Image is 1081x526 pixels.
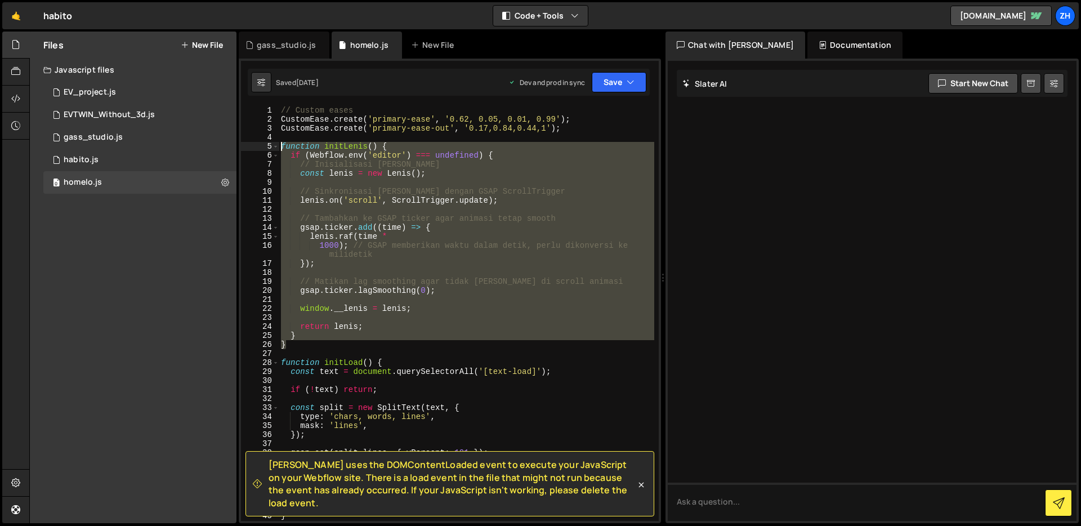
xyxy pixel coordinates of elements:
[411,39,458,51] div: New File
[241,322,279,331] div: 24
[241,205,279,214] div: 12
[241,313,279,322] div: 23
[2,2,30,29] a: 🤙
[241,286,279,295] div: 20
[241,385,279,394] div: 31
[257,39,316,51] div: gass_studio.js
[43,171,236,194] div: 13378/44011.js
[181,41,223,50] button: New File
[493,6,588,26] button: Code + Tools
[241,160,279,169] div: 7
[241,178,279,187] div: 9
[241,376,279,385] div: 30
[1055,6,1075,26] a: zh
[241,142,279,151] div: 5
[241,151,279,160] div: 6
[241,106,279,115] div: 1
[241,439,279,448] div: 37
[241,115,279,124] div: 2
[350,39,388,51] div: homelo.js
[508,78,585,87] div: Dev and prod in sync
[592,72,646,92] button: Save
[43,149,236,171] div: 13378/33578.js
[241,169,279,178] div: 8
[665,32,805,59] div: Chat with [PERSON_NAME]
[64,177,102,188] div: homelo.js
[43,104,236,126] div: 13378/41195.js
[53,179,60,188] span: 0
[241,448,279,457] div: 38
[241,232,279,241] div: 15
[241,124,279,133] div: 3
[928,73,1018,93] button: Start new chat
[241,133,279,142] div: 4
[241,259,279,268] div: 17
[30,59,236,81] div: Javascript files
[241,484,279,493] div: 42
[241,331,279,340] div: 25
[241,511,279,520] div: 45
[64,132,123,142] div: gass_studio.js
[241,340,279,349] div: 26
[807,32,903,59] div: Documentation
[64,110,155,120] div: EVTWIN_Without_3d.js
[241,223,279,232] div: 14
[276,78,319,87] div: Saved
[269,458,636,509] span: [PERSON_NAME] uses the DOMContentLoaded event to execute your JavaScript on your Webflow site. Th...
[241,187,279,196] div: 10
[241,493,279,502] div: 43
[43,81,236,104] div: 13378/40224.js
[241,214,279,223] div: 13
[43,126,236,149] div: 13378/43790.js
[43,9,72,23] div: habito
[241,466,279,475] div: 40
[241,457,279,466] div: 39
[64,155,99,165] div: habito.js
[241,421,279,430] div: 35
[241,394,279,403] div: 32
[43,39,64,51] h2: Files
[241,196,279,205] div: 11
[241,403,279,412] div: 33
[241,475,279,484] div: 41
[241,412,279,421] div: 34
[241,304,279,313] div: 22
[241,241,279,259] div: 16
[241,277,279,286] div: 19
[950,6,1052,26] a: [DOMAIN_NAME]
[241,502,279,511] div: 44
[241,358,279,367] div: 28
[241,295,279,304] div: 21
[241,349,279,358] div: 27
[64,87,116,97] div: EV_project.js
[682,78,727,89] h2: Slater AI
[241,268,279,277] div: 18
[296,78,319,87] div: [DATE]
[241,367,279,376] div: 29
[241,430,279,439] div: 36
